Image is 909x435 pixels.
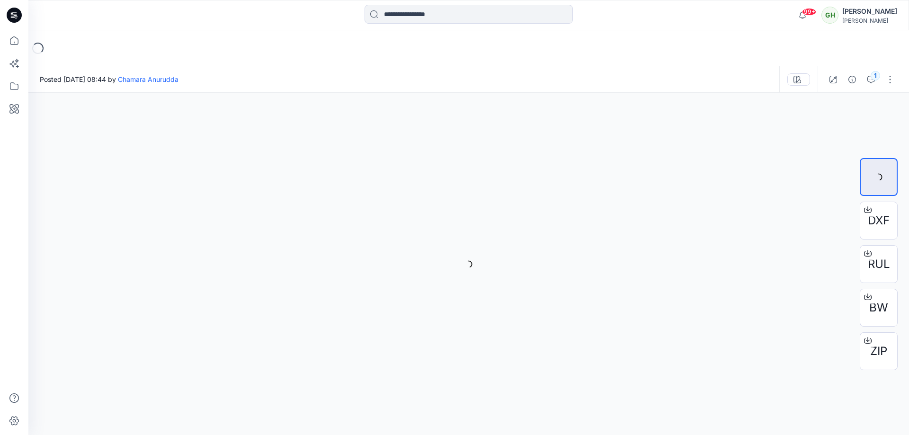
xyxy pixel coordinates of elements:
div: [PERSON_NAME] [842,6,897,17]
div: 1 [871,71,880,80]
div: [PERSON_NAME] [842,17,897,24]
div: GH [821,7,838,24]
button: 1 [864,72,879,87]
span: Posted [DATE] 08:44 by [40,74,178,84]
span: 99+ [802,8,816,16]
span: BW [869,299,888,316]
span: DXF [868,212,890,229]
a: Chamara Anurudda [118,75,178,83]
span: ZIP [870,343,887,360]
span: RUL [868,256,890,273]
button: Details [845,72,860,87]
